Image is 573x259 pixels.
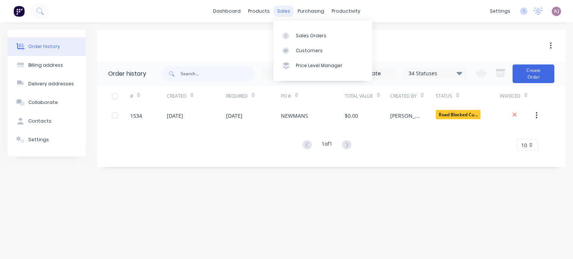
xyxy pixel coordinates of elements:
[167,86,226,106] div: Created
[390,112,421,120] div: [PERSON_NAME]
[486,6,514,17] div: settings
[130,93,133,100] div: #
[345,86,390,106] div: Total Value
[281,86,345,106] div: PO #
[167,93,187,100] div: Created
[273,58,372,73] a: Price Level Manager
[500,93,520,100] div: Invoiced
[296,62,342,69] div: Price Level Manager
[130,112,142,120] div: 1534
[404,69,467,78] div: 34 Statuses
[7,93,86,112] button: Collaborate
[513,64,554,83] button: Create Order
[390,93,417,100] div: Created By
[28,99,58,106] div: Collaborate
[281,112,308,120] div: NEWMANS
[28,62,63,69] div: Billing address
[281,93,291,100] div: PO #
[322,140,332,151] div: 1 of 1
[244,6,273,17] div: products
[262,68,325,79] input: Order Date
[7,112,86,130] button: Contacts
[209,6,244,17] a: dashboard
[554,8,559,15] span: AJ
[296,32,326,39] div: Sales Orders
[181,66,254,81] input: Search...
[226,86,281,106] div: Required
[294,6,328,17] div: purchasing
[273,28,372,43] a: Sales Orders
[296,47,323,54] div: Customers
[345,112,358,120] div: $0.00
[28,43,60,50] div: Order history
[500,86,536,106] div: Invoiced
[167,112,183,120] div: [DATE]
[7,56,86,75] button: Billing address
[436,110,480,119] span: Road Blocked Cu...
[436,86,500,106] div: Status
[226,93,248,100] div: Required
[521,141,527,149] span: 10
[436,93,452,100] div: Status
[328,6,364,17] div: productivity
[13,6,25,17] img: Factory
[28,136,49,143] div: Settings
[273,6,294,17] div: sales
[7,130,86,149] button: Settings
[7,37,86,56] button: Order history
[390,86,436,106] div: Created By
[226,112,242,120] div: [DATE]
[345,93,373,100] div: Total Value
[28,118,51,124] div: Contacts
[7,75,86,93] button: Delivery addresses
[28,80,74,87] div: Delivery addresses
[273,43,372,58] a: Customers
[108,69,146,78] div: Order history
[130,86,167,106] div: #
